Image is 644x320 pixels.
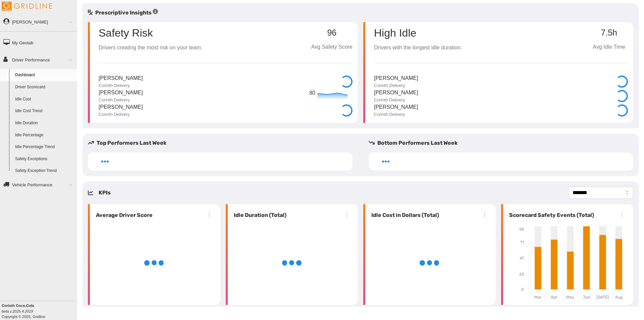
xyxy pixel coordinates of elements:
[374,74,418,83] p: [PERSON_NAME]
[583,295,590,300] tspan: Jun
[231,211,286,219] h6: Idle Duration (Total)
[2,303,77,319] div: Copyright © 2025, Gridline
[520,240,524,245] tspan: 71
[99,111,143,118] p: Corinth Delivery
[534,295,542,300] tspan: Mar
[374,97,418,103] p: Corinth Delivery
[311,43,353,51] p: Avg Safety Score
[590,43,628,51] p: Avg Idle Time
[374,28,462,38] p: High Idle
[374,89,418,97] p: [PERSON_NAME]
[88,139,358,147] h5: Top Performers Last Week
[506,211,594,219] h6: Scorecard Safety Events (Total)
[99,89,143,97] p: [PERSON_NAME]
[12,153,77,165] a: Safety Exceptions
[12,129,77,141] a: Idle Percentage
[99,44,202,52] p: Drivers creating the most risk on your team.
[2,309,33,313] i: beta v.2025.4.2019
[99,28,153,38] p: Safety Risk
[12,141,77,153] a: Idle Percentage Trend
[12,69,77,81] a: Dashboard
[311,28,353,38] p: 96
[615,295,622,300] tspan: Aug
[12,117,77,129] a: Idle Duration
[2,304,34,308] b: Corinth Coca-Cola
[374,44,462,52] p: Drivers with the longest idle duration.
[99,189,111,197] h5: KPIs
[374,103,418,111] p: [PERSON_NAME]
[93,211,153,219] h6: Average Driver Score
[12,81,77,93] a: Driver Scorecard
[369,211,439,219] h6: Idle Cost in Dollars (Total)
[590,28,628,38] p: 7.5h
[374,83,418,89] p: Corinth Delivery
[519,227,524,232] tspan: 95
[2,2,52,11] img: Gridline
[88,9,158,17] h5: Prescriptive Insights
[519,272,524,277] tspan: 23
[99,74,143,83] p: [PERSON_NAME]
[551,295,557,300] tspan: Apr
[596,295,609,300] tspan: [DATE]
[12,105,77,117] a: Idle Cost Trend
[12,165,77,177] a: Safety Exception Trend
[99,103,143,111] p: [PERSON_NAME]
[566,295,574,300] tspan: May
[99,83,143,89] p: Corinth Delivery
[99,97,143,103] p: Corinth Delivery
[374,111,418,118] p: Corinth Delivery
[520,256,524,261] tspan: 47
[521,287,524,292] tspan: 0
[369,139,639,147] h5: Bottom Performers Last Week
[12,93,77,105] a: Idle Cost
[309,89,316,97] p: 80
